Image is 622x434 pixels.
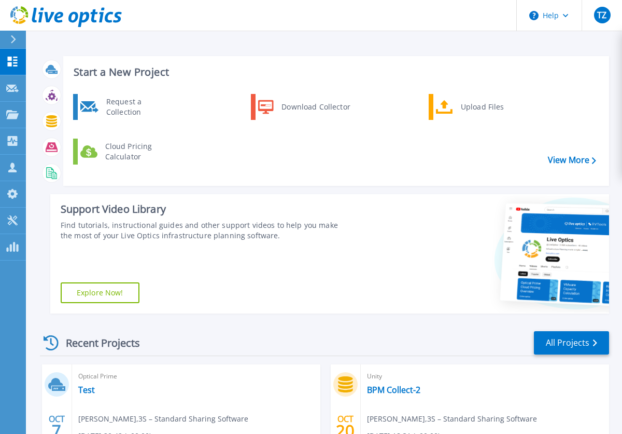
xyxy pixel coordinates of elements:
[367,413,537,425] span: [PERSON_NAME] , 3S – Standard Sharing Software
[367,385,420,395] a: BPM Collect-2
[73,139,179,165] a: Cloud Pricing Calculator
[367,371,603,382] span: Unity
[548,155,596,165] a: View More
[456,97,532,117] div: Upload Files
[61,220,350,241] div: Find tutorials, instructional guides and other support videos to help you make the most of your L...
[251,94,357,120] a: Download Collector
[534,331,609,355] a: All Projects
[597,11,606,19] span: TZ
[61,282,139,303] a: Explore Now!
[276,97,355,117] div: Download Collector
[429,94,535,120] a: Upload Files
[100,141,177,162] div: Cloud Pricing Calculator
[73,94,179,120] a: Request a Collection
[101,97,177,117] div: Request a Collection
[78,371,314,382] span: Optical Prime
[74,66,596,78] h3: Start a New Project
[78,385,95,395] a: Test
[78,413,248,425] span: [PERSON_NAME] , 3S – Standard Sharing Software
[40,330,154,356] div: Recent Projects
[61,202,350,216] div: Support Video Library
